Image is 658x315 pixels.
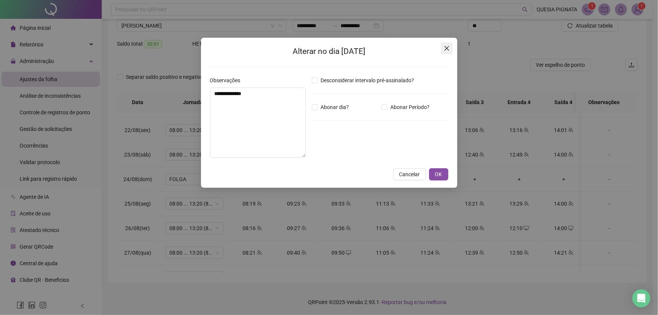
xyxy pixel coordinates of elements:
span: Abonar Período? [387,103,433,111]
span: Abonar dia? [318,103,352,111]
button: Cancelar [393,168,426,180]
button: OK [429,168,448,180]
button: Close [441,42,453,54]
h2: Alterar no dia [DATE] [210,45,448,58]
span: OK [435,170,442,178]
span: Desconsiderar intervalo pré-assinalado? [318,76,417,85]
span: Cancelar [399,170,420,178]
label: Observações [210,76,245,85]
span: close [444,45,450,51]
div: Open Intercom Messenger [632,289,650,307]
